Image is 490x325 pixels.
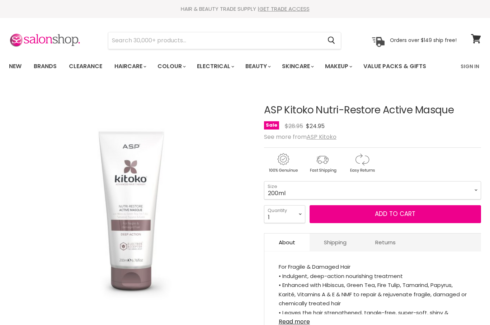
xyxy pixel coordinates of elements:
[259,5,310,13] a: GET TRADE ACCESS
[361,234,410,251] a: Returns
[279,262,467,272] div: For Fragile & Damaged Hair
[264,234,310,251] a: About
[343,152,381,174] img: returns.gif
[152,59,190,74] a: Colour
[109,59,151,74] a: Haircare
[192,59,239,74] a: Electrical
[108,32,322,49] input: Search
[28,59,62,74] a: Brands
[456,59,484,74] a: Sign In
[264,121,279,129] span: Sale
[285,122,303,130] span: $28.95
[307,133,336,141] a: ASP Kitoko
[4,56,444,77] ul: Main menu
[306,122,325,130] span: $24.95
[310,234,361,251] a: Shipping
[279,314,467,325] a: Read more
[264,133,336,141] span: See more from
[322,32,341,49] button: Search
[108,32,341,49] form: Product
[320,59,357,74] a: Makeup
[390,37,457,43] p: Orders over $149 ship free!
[358,59,432,74] a: Value Packs & Gifts
[303,152,341,174] img: shipping.gif
[63,59,108,74] a: Clearance
[279,262,467,314] div: Available in 200ml & 450ml
[240,59,275,74] a: Beauty
[277,59,318,74] a: Skincare
[264,152,302,174] img: genuine.gif
[264,105,481,116] h1: ASP Kitoko Nutri-Restore Active Masque
[4,59,27,74] a: New
[264,205,305,223] select: Quantity
[310,205,481,223] button: Add to cart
